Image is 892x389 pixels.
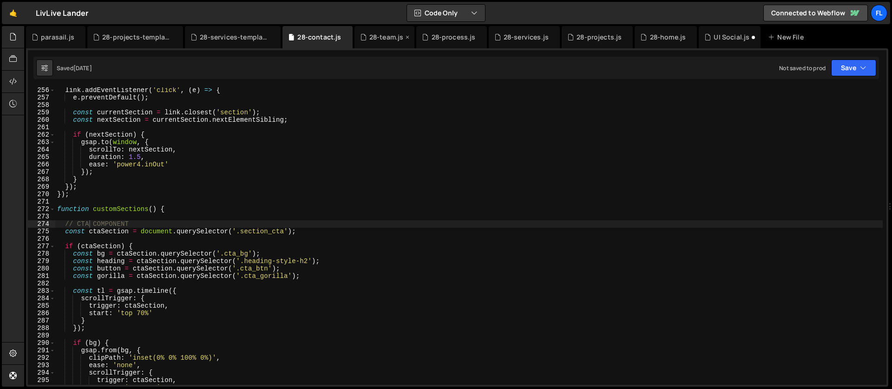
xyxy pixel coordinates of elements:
div: 289 [28,332,55,339]
div: 294 [28,369,55,376]
div: 274 [28,220,55,228]
div: 280 [28,265,55,272]
div: parasail.js [41,33,74,42]
a: Connected to Webflow [763,5,868,21]
div: 28-services.js [504,33,549,42]
div: 283 [28,287,55,295]
div: 257 [28,94,55,101]
div: Not saved to prod [779,64,826,72]
div: 258 [28,101,55,109]
div: 279 [28,257,55,265]
div: 293 [28,362,55,369]
div: 287 [28,317,55,324]
button: Save [831,59,876,76]
div: 264 [28,146,55,153]
div: 292 [28,354,55,362]
div: 28-projects-template.js [102,33,172,42]
div: 28-process.js [432,33,476,42]
div: 260 [28,116,55,124]
div: 282 [28,280,55,287]
div: New File [768,33,807,42]
div: 28-team.js [369,33,404,42]
div: 290 [28,339,55,347]
div: 271 [28,198,55,205]
div: 275 [28,228,55,235]
div: 28-projects.js [577,33,622,42]
div: 277 [28,243,55,250]
div: 286 [28,310,55,317]
a: Fl [871,5,887,21]
div: 295 [28,376,55,384]
div: 265 [28,153,55,161]
div: LivLive Lander [36,7,88,19]
div: 270 [28,191,55,198]
div: 288 [28,324,55,332]
div: 267 [28,168,55,176]
div: Saved [57,64,92,72]
div: 261 [28,124,55,131]
button: Code Only [407,5,485,21]
div: 28-services-template.js [200,33,269,42]
div: 272 [28,205,55,213]
div: 259 [28,109,55,116]
div: 278 [28,250,55,257]
div: 256 [28,86,55,94]
div: 273 [28,213,55,220]
div: 269 [28,183,55,191]
div: 268 [28,176,55,183]
div: UI Social.js [714,33,749,42]
div: 28-contact.js [297,33,341,42]
div: 28-home.js [650,33,686,42]
div: 266 [28,161,55,168]
div: 263 [28,138,55,146]
a: 🤙 [2,2,25,24]
div: 284 [28,295,55,302]
div: 285 [28,302,55,310]
div: 291 [28,347,55,354]
div: 262 [28,131,55,138]
div: 281 [28,272,55,280]
div: [DATE] [73,64,92,72]
div: 276 [28,235,55,243]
